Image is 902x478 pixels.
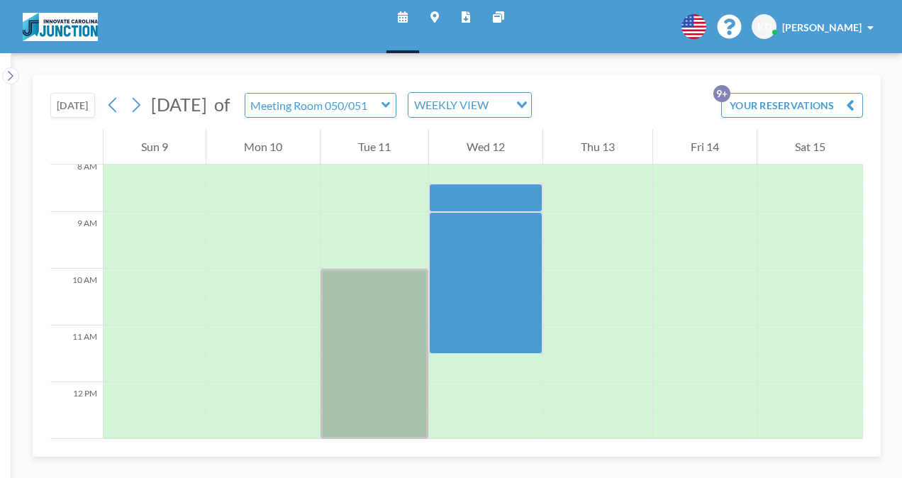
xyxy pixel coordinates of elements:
div: Wed 12 [429,129,542,165]
div: Sun 9 [104,129,206,165]
p: 9+ [713,85,730,102]
button: YOUR RESERVATIONS9+ [721,93,863,118]
div: Search for option [408,93,531,117]
div: 12 PM [50,382,103,439]
div: 11 AM [50,326,103,382]
span: KD [757,21,772,33]
div: Thu 13 [543,129,652,165]
div: Sat 15 [757,129,863,165]
div: 9 AM [50,212,103,269]
span: [PERSON_NAME] [782,21,862,33]
div: 10 AM [50,269,103,326]
span: [DATE] [151,94,207,115]
img: organization-logo [23,13,98,41]
div: Mon 10 [206,129,320,165]
div: Fri 14 [653,129,757,165]
div: 8 AM [50,155,103,212]
button: [DATE] [50,93,95,118]
input: Meeting Room 050/051 [245,94,382,117]
div: Tue 11 [321,129,428,165]
input: Search for option [493,96,508,114]
span: of [214,94,230,116]
span: WEEKLY VIEW [411,96,491,114]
